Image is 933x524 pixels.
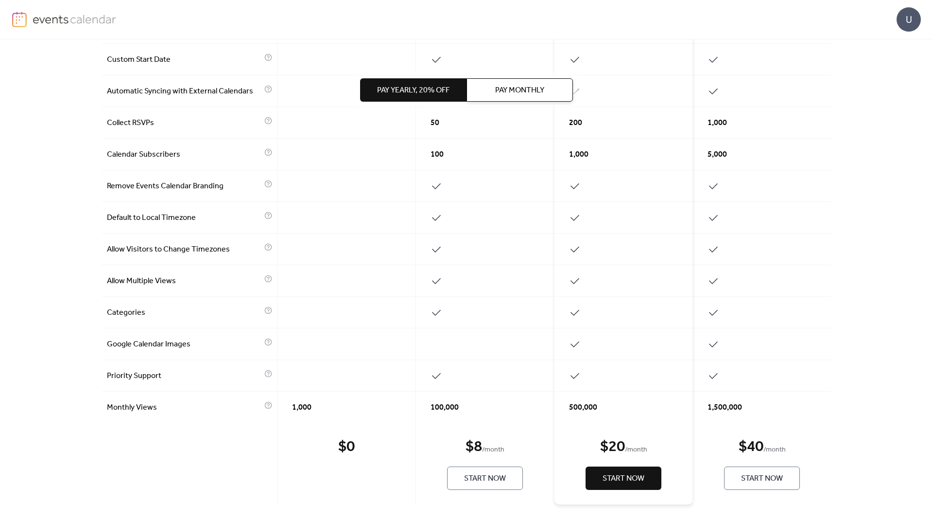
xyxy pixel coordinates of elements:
[107,181,262,192] span: Remove Events Calendar Branding
[107,307,262,319] span: Categories
[107,149,262,161] span: Calendar Subscribers
[431,402,459,414] span: 100,000
[724,467,800,490] button: Start Now
[292,402,311,414] span: 1,000
[763,444,786,456] span: / month
[464,473,506,485] span: Start Now
[569,402,597,414] span: 500,000
[107,212,262,224] span: Default to Local Timezone
[107,54,262,66] span: Custom Start Date
[741,473,783,485] span: Start Now
[466,437,482,457] div: $ 8
[431,149,444,161] span: 100
[708,402,742,414] span: 1,500,000
[897,7,921,32] div: U
[12,12,27,27] img: logo
[466,78,573,102] button: Pay Monthly
[338,437,355,457] div: $ 0
[739,437,763,457] div: $ 40
[586,467,661,490] button: Start Now
[569,149,588,161] span: 1,000
[447,467,523,490] button: Start Now
[708,149,727,161] span: 5,000
[107,402,262,414] span: Monthly Views
[569,117,582,129] span: 200
[107,370,262,382] span: Priority Support
[600,437,625,457] div: $ 20
[360,78,466,102] button: Pay Yearly, 20% off
[107,117,262,129] span: Collect RSVPs
[107,339,262,350] span: Google Calendar Images
[107,244,262,255] span: Allow Visitors to Change Timezones
[33,12,117,26] img: logo-type
[377,85,449,96] span: Pay Yearly, 20% off
[708,117,727,129] span: 1,000
[495,85,544,96] span: Pay Monthly
[603,473,644,485] span: Start Now
[107,86,262,97] span: Automatic Syncing with External Calendars
[482,444,504,456] span: / month
[625,444,647,456] span: / month
[107,275,262,287] span: Allow Multiple Views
